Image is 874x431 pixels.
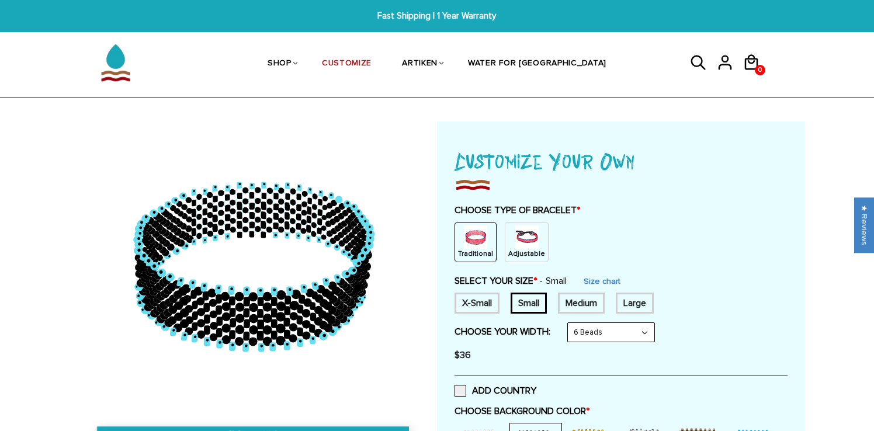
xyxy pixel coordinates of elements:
h1: Customize Your Own [455,145,788,176]
div: String [505,222,549,262]
a: WATER FOR [GEOGRAPHIC_DATA] [468,34,606,94]
span: 0 [755,61,765,79]
a: Size chart [584,276,620,286]
span: Fast Shipping | 1 Year Warranty [269,9,605,23]
a: 0 [743,75,769,77]
p: Traditional [458,249,493,259]
a: SHOP [268,34,292,94]
img: non-string.png [464,225,487,249]
label: CHOOSE YOUR WIDTH: [455,326,550,338]
div: 7 inches [511,293,547,314]
label: CHOOSE BACKGROUND COLOR [455,405,788,417]
label: SELECT YOUR SIZE [455,275,567,287]
p: Adjustable [508,249,545,259]
div: 7.5 inches [558,293,605,314]
span: $36 [455,349,471,361]
a: CUSTOMIZE [322,34,372,94]
div: Non String [455,222,497,262]
img: imgboder_100x.png [455,176,491,193]
div: Click to open Judge.me floating reviews tab [854,197,874,253]
label: ADD COUNTRY [455,385,536,397]
label: CHOOSE TYPE OF BRACELET [455,204,788,216]
a: ARTIKEN [402,34,438,94]
div: 6 inches [455,293,500,314]
div: 8 inches [616,293,654,314]
img: string.PNG [515,225,539,249]
span: Small [539,275,567,287]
